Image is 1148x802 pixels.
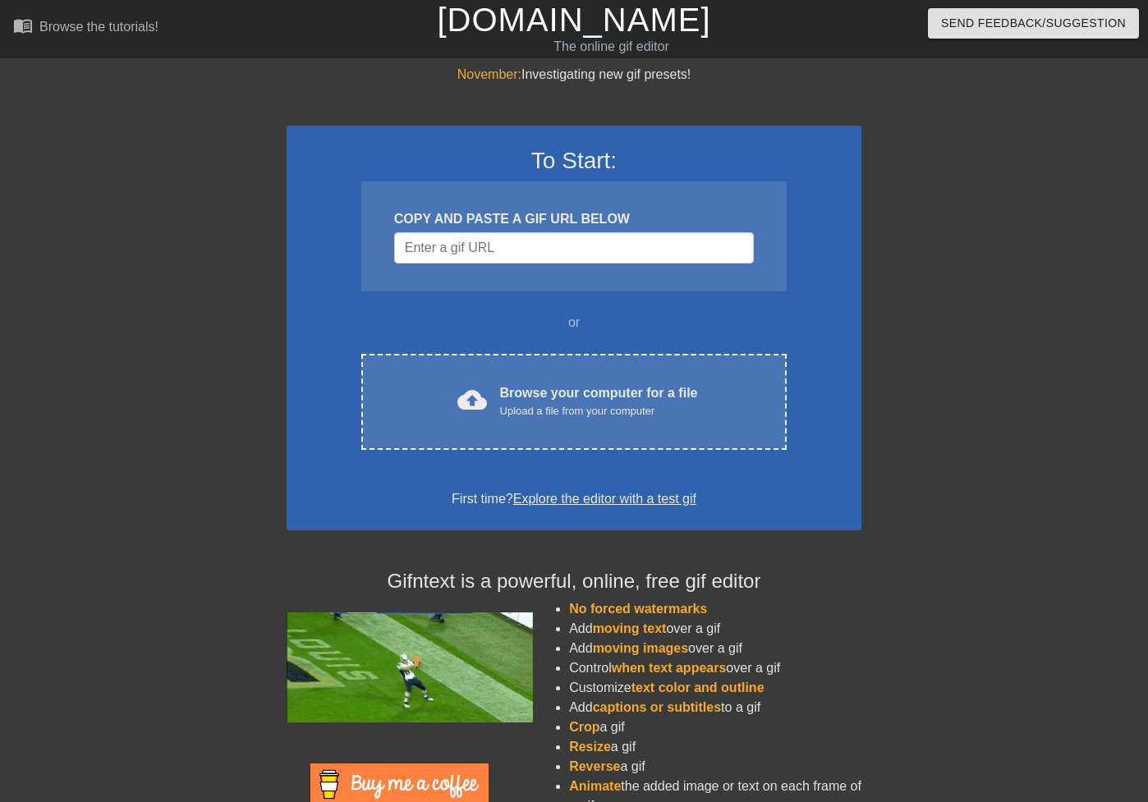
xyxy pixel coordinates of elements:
img: football_small.gif [287,612,533,722]
li: a gif [569,757,861,777]
span: when text appears [612,661,727,675]
span: No forced watermarks [569,602,707,616]
div: Browse the tutorials! [39,20,158,34]
span: captions or subtitles [593,700,721,714]
li: Add to a gif [569,698,861,717]
h3: To Start: [308,147,840,175]
span: Reverse [569,759,620,773]
span: Resize [569,740,611,754]
div: Upload a file from your computer [500,403,698,419]
span: Send Feedback/Suggestion [941,13,1126,34]
a: Explore the editor with a test gif [513,492,696,506]
div: COPY AND PASTE A GIF URL BELOW [394,209,754,229]
div: Browse your computer for a file [500,383,698,419]
a: Browse the tutorials! [13,16,158,41]
li: a gif [569,717,861,737]
div: or [329,313,819,332]
li: Add over a gif [569,639,861,658]
span: November: [457,67,521,81]
input: Username [394,232,754,264]
span: moving text [593,621,667,635]
span: moving images [593,641,688,655]
li: a gif [569,737,861,757]
h4: Gifntext is a powerful, online, free gif editor [287,570,861,593]
span: Animate [569,779,621,793]
div: First time? [308,489,840,509]
li: Customize [569,678,861,698]
a: [DOMAIN_NAME] [437,2,710,38]
span: cloud_upload [457,385,487,415]
span: Crop [569,720,599,734]
li: Add over a gif [569,619,861,639]
li: Control over a gif [569,658,861,678]
div: Investigating new gif presets! [287,65,861,85]
div: The online gif editor [391,37,832,57]
button: Send Feedback/Suggestion [928,8,1139,39]
span: text color and outline [631,681,765,694]
span: menu_book [13,16,33,35]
